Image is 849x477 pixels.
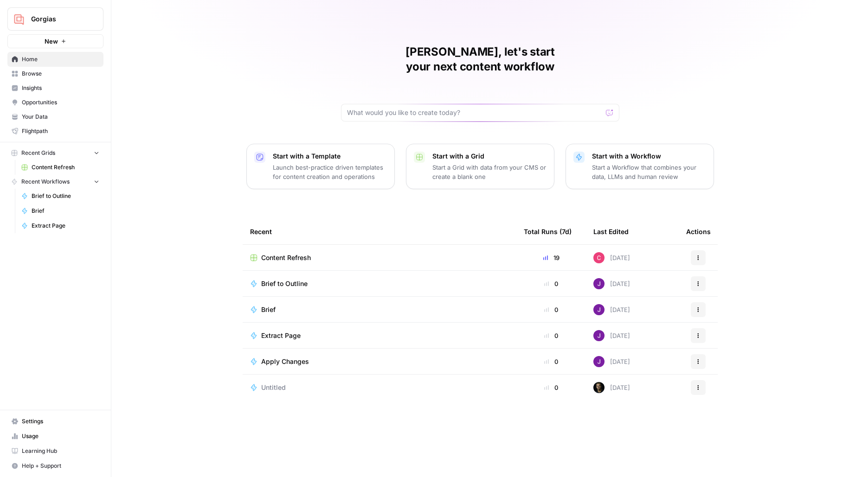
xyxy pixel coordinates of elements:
p: Start with a Grid [432,152,547,161]
div: [DATE] [593,252,630,263]
span: Browse [22,70,99,78]
span: Flightpath [22,127,99,135]
span: Apply Changes [261,357,309,366]
span: Recent Workflows [21,178,70,186]
span: Brief [32,207,99,215]
p: Start with a Template [273,152,387,161]
div: [DATE] [593,356,630,367]
span: Recent Grids [21,149,55,157]
div: [DATE] [593,330,630,341]
div: Total Runs (7d) [524,219,572,244]
p: Launch best-practice driven templates for content creation and operations [273,163,387,181]
img: nj1ssy6o3lyd6ijko0eoja4aphzn [593,278,605,289]
span: Learning Hub [22,447,99,455]
a: Content Refresh [17,160,103,175]
a: Extract Page [250,331,509,340]
p: Start a Grid with data from your CMS or create a blank one [432,163,547,181]
span: Untitled [261,383,286,392]
div: Last Edited [593,219,629,244]
a: Insights [7,81,103,95]
a: Brief [17,204,103,218]
div: [DATE] [593,382,630,393]
img: Gorgias Logo [11,11,27,27]
a: Learning Hub [7,444,103,458]
a: Your Data [7,109,103,124]
button: New [7,34,103,48]
a: Browse [7,66,103,81]
img: tdy2wcysgnlkvguarj8vwq4qa7zw [593,252,605,263]
img: gdnfse0k6b25ue483wo7euzh17dw [593,382,605,393]
a: Untitled [250,383,509,392]
div: 19 [524,253,579,262]
button: Start with a WorkflowStart a Workflow that combines your data, LLMs and human review [566,144,714,189]
button: Help + Support [7,458,103,473]
div: 0 [524,331,579,340]
img: nj1ssy6o3lyd6ijko0eoja4aphzn [593,356,605,367]
span: New [45,37,58,46]
a: Extract Page [17,218,103,233]
div: [DATE] [593,304,630,315]
span: Your Data [22,113,99,121]
div: 0 [524,305,579,314]
a: Content Refresh [250,253,509,262]
span: Opportunities [22,98,99,107]
button: Recent Workflows [7,175,103,189]
button: Start with a GridStart a Grid with data from your CMS or create a blank one [406,144,554,189]
span: Usage [22,432,99,440]
a: Flightpath [7,124,103,139]
p: Start a Workflow that combines your data, LLMs and human review [592,163,706,181]
img: nj1ssy6o3lyd6ijko0eoja4aphzn [593,330,605,341]
span: Extract Page [261,331,301,340]
span: Brief to Outline [32,192,99,200]
a: Home [7,52,103,67]
a: Settings [7,414,103,429]
div: [DATE] [593,278,630,289]
span: Brief [261,305,276,314]
span: Content Refresh [32,163,99,172]
span: Help + Support [22,462,99,470]
span: Settings [22,417,99,426]
a: Brief to Outline [250,279,509,288]
div: 0 [524,279,579,288]
div: 0 [524,383,579,392]
button: Recent Grids [7,146,103,160]
span: Content Refresh [261,253,311,262]
input: What would you like to create today? [347,108,602,117]
h1: [PERSON_NAME], let's start your next content workflow [341,45,619,74]
span: Gorgias [31,14,87,24]
div: Recent [250,219,509,244]
span: Brief to Outline [261,279,308,288]
span: Insights [22,84,99,92]
span: Home [22,55,99,64]
a: Apply Changes [250,357,509,366]
a: Brief to Outline [17,189,103,204]
a: Usage [7,429,103,444]
button: Start with a TemplateLaunch best-practice driven templates for content creation and operations [246,144,395,189]
p: Start with a Workflow [592,152,706,161]
a: Opportunities [7,95,103,110]
span: Extract Page [32,222,99,230]
button: Workspace: Gorgias [7,7,103,31]
div: Actions [686,219,711,244]
div: 0 [524,357,579,366]
img: nj1ssy6o3lyd6ijko0eoja4aphzn [593,304,605,315]
a: Brief [250,305,509,314]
